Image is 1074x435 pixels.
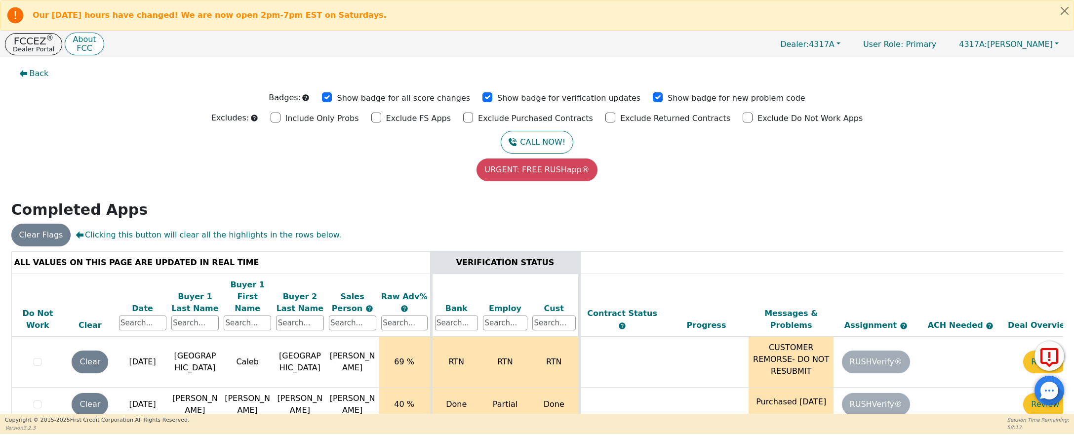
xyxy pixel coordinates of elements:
[1023,393,1067,416] button: Review
[332,292,365,313] span: Sales Person
[587,309,657,318] span: Contract Status
[620,113,730,124] p: Exclude Returned Contracts
[667,319,747,331] div: Progress
[5,424,189,432] p: Version 3.2.3
[5,416,189,425] p: Copyright © 2015- 2025 First Credit Corporation.
[959,40,1053,49] span: [PERSON_NAME]
[532,303,576,315] div: Cust
[530,337,579,388] td: RTN
[211,112,249,124] p: Excludes:
[14,308,62,331] div: Do Not Work
[780,40,809,49] span: Dealer:
[330,351,375,372] span: [PERSON_NAME]
[72,393,108,416] button: Clear
[221,388,274,422] td: [PERSON_NAME]
[844,320,900,330] span: Assignment
[276,316,323,330] input: Search...
[72,351,108,373] button: Clear
[1007,416,1069,424] p: Session Time Remaining:
[13,36,54,46] p: FCCEZ
[501,131,573,154] button: CALL NOW!
[1034,341,1064,371] button: Report Error to FCC
[66,319,114,331] div: Clear
[853,35,946,54] a: User Role: Primary
[73,36,96,43] p: About
[435,257,576,269] div: VERIFICATION STATUS
[751,396,831,408] p: Purchased [DATE]
[497,92,640,104] p: Show badge for verification updates
[431,388,480,422] td: Done
[169,388,221,422] td: [PERSON_NAME]
[73,44,96,52] p: FCC
[274,388,326,422] td: [PERSON_NAME]
[949,37,1069,52] button: 4317A:[PERSON_NAME]
[770,37,851,52] button: Dealer:4317A
[11,62,57,85] button: Back
[757,113,863,124] p: Exclude Do Not Work Apps
[394,357,414,366] span: 69 %
[330,394,375,415] span: [PERSON_NAME]
[224,279,271,315] div: Buyer 1 First Name
[171,291,219,315] div: Buyer 1 Last Name
[14,257,428,269] div: ALL VALUES ON THIS PAGE ARE UPDATED IN REAL TIME
[431,337,480,388] td: RTN
[5,33,62,55] button: FCCEZ®Dealer Portal
[435,316,478,330] input: Search...
[33,10,387,20] b: Our [DATE] hours have changed! We are now open 2pm-7pm EST on Saturdays.
[171,316,219,330] input: Search...
[329,316,376,330] input: Search...
[221,337,274,388] td: Caleb
[928,320,986,330] span: ACH Needed
[394,399,414,409] span: 40 %
[480,337,530,388] td: RTN
[751,342,831,377] p: CUSTOMER REMORSE- DO NOT RESUBMIT
[1007,424,1069,431] p: 58:13
[285,113,359,124] p: Include Only Probs
[269,92,301,104] p: Badges:
[119,316,166,330] input: Search...
[483,316,527,330] input: Search...
[1056,0,1074,21] button: Close alert
[1023,351,1067,373] button: Review
[46,34,54,42] sup: ®
[337,92,470,104] p: Show badge for all score changes
[276,291,323,315] div: Buyer 2 Last Name
[477,158,597,181] button: URGENT: FREE RUSHapp®
[480,388,530,422] td: Partial
[668,92,805,104] p: Show badge for new problem code
[274,337,326,388] td: [GEOGRAPHIC_DATA]
[381,292,428,301] span: Raw Adv%
[381,316,428,330] input: Search...
[478,113,593,124] p: Exclude Purchased Contracts
[11,201,148,218] strong: Completed Apps
[169,337,221,388] td: [GEOGRAPHIC_DATA]
[530,388,579,422] td: Done
[65,33,104,56] button: AboutFCC
[386,113,451,124] p: Exclude FS Apps
[30,68,49,79] span: Back
[780,40,835,49] span: 4317A
[435,303,478,315] div: Bank
[863,40,903,49] span: User Role :
[117,388,169,422] td: [DATE]
[532,316,576,330] input: Search...
[11,224,71,246] button: Clear Flags
[853,35,946,54] p: Primary
[959,40,987,49] span: 4317A:
[119,303,166,315] div: Date
[13,46,54,52] p: Dealer Portal
[751,308,831,331] div: Messages & Problems
[117,337,169,388] td: [DATE]
[76,229,341,241] span: Clicking this button will clear all the highlights in the rows below.
[135,417,189,423] span: All Rights Reserved.
[224,316,271,330] input: Search...
[483,303,527,315] div: Employ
